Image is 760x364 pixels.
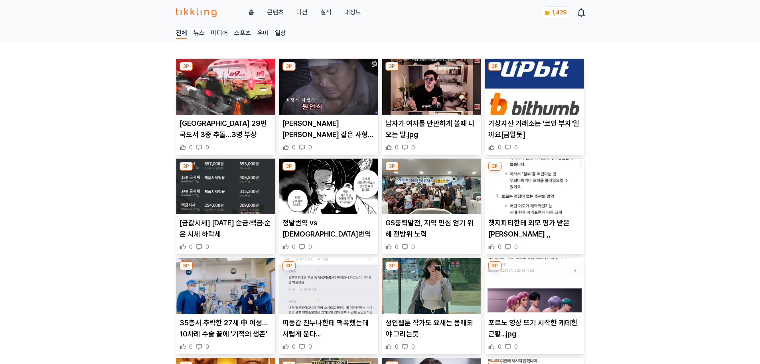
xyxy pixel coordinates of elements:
button: 미션 [296,8,308,17]
div: 3P [180,62,193,71]
span: 0 [189,243,193,251]
div: 3P [금값시세] 8월 11일 순금·백금·순은 시세 하락세 [금값시세] [DATE] 순금·백금·순은 시세 하락세 0 0 [176,158,276,255]
div: 3P [385,62,399,71]
span: 0 [395,143,399,151]
span: 0 [411,143,415,151]
span: 0 [498,243,501,251]
span: 0 [498,143,501,151]
p: [GEOGRAPHIC_DATA] 29번 국도서 3중 추돌…3명 부상 [180,118,272,140]
a: 홈 [249,8,254,17]
img: 충남 서산 지곡면 29번 국도서 3중 추돌…3명 부상 [176,59,275,115]
p: 남자가 여자를 만만하게 볼때 나오는 말.jpg [385,118,478,140]
div: 3P 띠동갑 친누나한테 팩폭했는데 서럽게 운다... 띠동갑 친누나한테 팩폭했는데 서럽게 운다... 0 0 [279,258,379,354]
img: coin [544,10,551,16]
span: 0 [411,243,415,251]
p: 띠동갑 친누나한테 팩폭했는데 서럽게 운다... [282,317,375,340]
img: [금값시세] 8월 11일 순금·백금·순은 시세 하락세 [176,159,275,215]
span: 0 [308,343,312,351]
div: 3P [488,62,501,71]
div: 3P 성인웹툰 작가도 요새는 몸매되야 그리는듯 성인웹툰 작가도 요새는 몸매되야 그리는듯 0 0 [382,258,482,354]
img: GS풍력발전, 지역 민심 얻기 위해 전방위 노력 [382,159,481,215]
div: 3P [180,261,193,270]
span: 0 [411,343,415,351]
img: 남자가 여자를 만만하게 볼때 나오는 말.jpg [382,59,481,115]
a: 뉴스 [193,28,205,39]
a: 스포츠 [234,28,251,39]
a: 전체 [176,28,187,39]
div: 3P [180,162,193,171]
div: 3P 유영철 강호순 같은 사형수만 있는게 아니다 [PERSON_NAME] [PERSON_NAME] 같은 사형수만 있는게 아니다 0 0 [279,58,379,155]
span: 0 [514,243,518,251]
img: 포르노 영상 뜨기 시작한 케데헌 근황...jpg [485,258,584,314]
span: 0 [205,143,209,151]
p: 성인웹툰 작가도 요새는 몸매되야 그리는듯 [385,317,478,340]
div: 3P [385,261,399,270]
span: 0 [395,343,399,351]
div: 3P 정발번역 vs 불법번역 정발번역 vs [DEMOGRAPHIC_DATA]번역 0 0 [279,158,379,255]
span: 0 [395,243,399,251]
span: 0 [292,343,296,351]
img: 35층서 추락한 27세 中 여성…10차례 수술 끝에 '기적의 생존' [176,258,275,314]
span: 0 [205,343,209,351]
div: 3P GS풍력발전, 지역 민심 얻기 위해 전방위 노력 GS풍력발전, 지역 민심 얻기 위해 전방위 노력 0 0 [382,158,482,255]
img: 티끌링 [176,8,217,17]
div: 3P [488,261,501,270]
a: 내정보 [344,8,361,17]
span: 0 [205,243,209,251]
span: 0 [308,143,312,151]
a: coin 1,429 [541,6,569,18]
a: 유머 [257,28,268,39]
span: 0 [514,343,518,351]
span: 0 [292,243,296,251]
img: 성인웹툰 작가도 요새는 몸매되야 그리는듯 [382,258,481,314]
div: 3P 충남 서산 지곡면 29번 국도서 3중 추돌…3명 부상 [GEOGRAPHIC_DATA] 29번 국도서 3중 추돌…3명 부상 0 0 [176,58,276,155]
span: 0 [514,143,518,151]
div: 3P [488,162,501,171]
img: 챗지피티한테 외모 평가 받은 디시인 ,, [485,159,584,215]
img: 정발번역 vs 불법번역 [279,159,378,215]
span: 1,429 [552,9,567,16]
a: 실적 [320,8,332,17]
div: 3P 35층서 추락한 27세 中 여성…10차례 수술 끝에 '기적의 생존' 35층서 추락한 27세 中 여성…10차례 수술 끝에 '기적의 생존' 0 0 [176,258,276,354]
span: 0 [292,143,296,151]
p: GS풍력발전, 지역 민심 얻기 위해 전방위 노력 [385,217,478,240]
p: [금값시세] [DATE] 순금·백금·순은 시세 하락세 [180,217,272,240]
p: 정발번역 vs [DEMOGRAPHIC_DATA]번역 [282,217,375,240]
div: 3P [282,162,296,171]
p: 35층서 추락한 27세 中 여성…10차례 수술 끝에 '기적의 생존' [180,317,272,340]
span: 0 [308,243,312,251]
p: 포르노 영상 뜨기 시작한 케데헌 근황...jpg [488,317,581,340]
div: 3P 포르노 영상 뜨기 시작한 케데헌 근황...jpg 포르노 영상 뜨기 시작한 케데헌 근황...jpg 0 0 [485,258,584,354]
div: 3P 남자가 여자를 만만하게 볼때 나오는 말.jpg 남자가 여자를 만만하게 볼때 나오는 말.jpg 0 0 [382,58,482,155]
img: 유영철 강호순 같은 사형수만 있는게 아니다 [279,59,378,115]
div: 3P 챗지피티한테 외모 평가 받은 디시인 ,, 챗지피티한테 외모 평가 받은 [PERSON_NAME] ,, 0 0 [485,158,584,255]
img: 띠동갑 친누나한테 팩폭했는데 서럽게 운다... [279,258,378,314]
p: [PERSON_NAME] [PERSON_NAME] 같은 사형수만 있는게 아니다 [282,118,375,140]
span: 0 [189,343,193,351]
a: 미디어 [211,28,228,39]
p: 가상자산 거래소는 '코인 부자'일까요[금알못] [488,118,581,140]
span: 0 [189,143,193,151]
p: 챗지피티한테 외모 평가 받은 [PERSON_NAME] ,, [488,217,581,240]
span: 0 [498,343,501,351]
img: 가상자산 거래소는 '코인 부자'일까요[금알못] [485,59,584,115]
div: 3P [385,162,399,171]
div: 3P [282,261,296,270]
div: 3P [282,62,296,71]
a: 콘텐츠 [267,8,284,17]
a: 일상 [275,28,286,39]
div: 3P 가상자산 거래소는 '코인 부자'일까요[금알못] 가상자산 거래소는 '코인 부자'일까요[금알못] 0 0 [485,58,584,155]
